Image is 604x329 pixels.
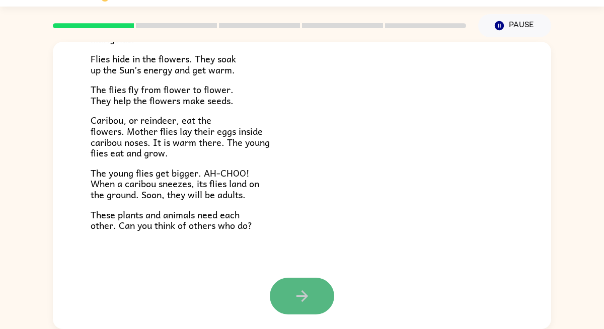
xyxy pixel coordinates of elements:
[91,207,252,233] span: These plants and animals need each other. Can you think of others who do?
[91,113,270,160] span: Caribou, or reindeer, eat the flowers. Mother flies lay their eggs inside caribou noses. It is wa...
[91,166,259,202] span: The young flies get bigger. AH-CHOO! When a caribou sneezes, its flies land on the ground. Soon, ...
[478,14,551,37] button: Pause
[91,51,236,77] span: Flies hide in the flowers. They soak up the Sun’s energy and get warm.
[91,82,234,108] span: The flies fly from flower to flower. They help the flowers make seeds.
